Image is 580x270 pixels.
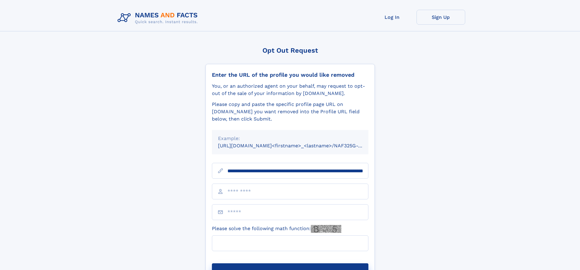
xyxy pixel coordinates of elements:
[206,47,375,54] div: Opt Out Request
[212,225,341,233] label: Please solve the following math function:
[212,82,368,97] div: You, or an authorized agent on your behalf, may request to opt-out of the sale of your informatio...
[218,143,380,149] small: [URL][DOMAIN_NAME]<firstname>_<lastname>/NAF325G-xxxxxxxx
[212,101,368,123] div: Please copy and paste the specific profile page URL on [DOMAIN_NAME] you want removed into the Pr...
[115,10,203,26] img: Logo Names and Facts
[417,10,465,25] a: Sign Up
[368,10,417,25] a: Log In
[218,135,362,142] div: Example:
[212,72,368,78] div: Enter the URL of the profile you would like removed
